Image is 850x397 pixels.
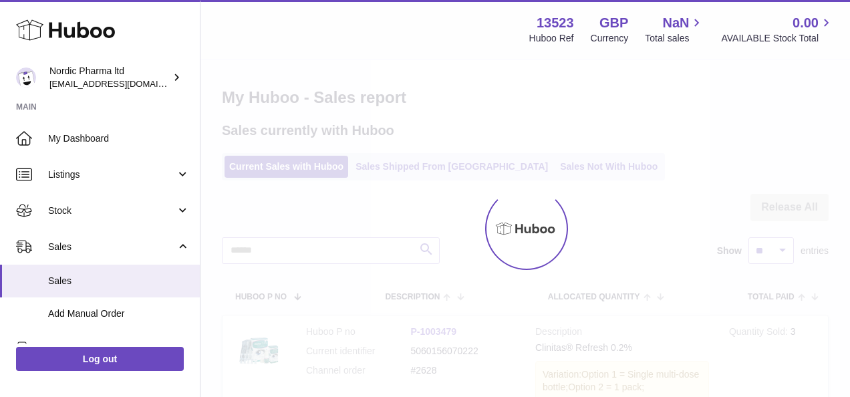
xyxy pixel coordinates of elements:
[16,68,36,88] img: internalAdmin-13523@internal.huboo.com
[48,241,176,253] span: Sales
[49,78,196,89] span: [EMAIL_ADDRESS][DOMAIN_NAME]
[721,14,834,45] a: 0.00 AVAILABLE Stock Total
[599,14,628,32] strong: GBP
[537,14,574,32] strong: 13523
[48,132,190,145] span: My Dashboard
[16,347,184,371] a: Log out
[529,32,574,45] div: Huboo Ref
[48,205,176,217] span: Stock
[662,14,689,32] span: NaN
[48,275,190,287] span: Sales
[645,32,704,45] span: Total sales
[48,168,176,181] span: Listings
[793,14,819,32] span: 0.00
[48,342,176,354] span: Orders
[591,32,629,45] div: Currency
[49,65,170,90] div: Nordic Pharma ltd
[721,32,834,45] span: AVAILABLE Stock Total
[48,307,190,320] span: Add Manual Order
[645,14,704,45] a: NaN Total sales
